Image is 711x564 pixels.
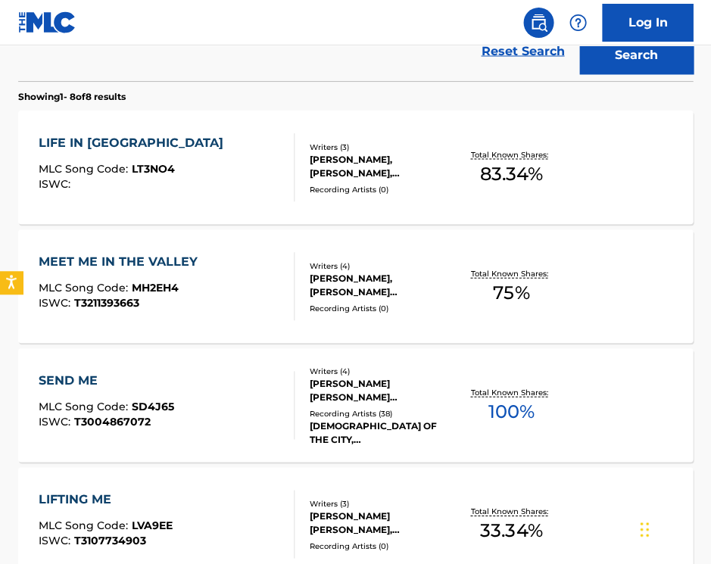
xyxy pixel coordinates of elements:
[39,399,132,413] span: MLC Song Code :
[602,4,693,42] a: Log In
[39,280,132,294] span: MLC Song Code :
[635,491,711,564] iframe: Chat Widget
[39,295,74,309] span: ISWC :
[309,260,455,271] div: Writers ( 4 )
[39,490,173,508] div: LIFTING ME
[18,348,693,462] a: SEND MEMLC Song Code:SD4J65ISWC:T3004867072Writers (4)[PERSON_NAME] [PERSON_NAME] [PERSON_NAME] [...
[132,280,179,294] span: MH2EH4
[39,133,231,151] div: LIFE IN [GEOGRAPHIC_DATA]
[479,160,542,187] span: 83.34 %
[523,8,554,38] a: Public Search
[579,36,693,73] button: Search
[18,89,126,103] p: Showing 1 - 8 of 8 results
[493,279,529,306] span: 75 %
[18,229,693,343] a: MEET ME IN THE VALLEYMLC Song Code:MH2EH4ISWC:T3211393663Writers (4)[PERSON_NAME], [PERSON_NAME] ...
[132,518,173,531] span: LVA9EE
[309,540,455,551] div: Recording Artists ( 0 )
[39,252,205,270] div: MEET ME IN THE VALLEY
[309,302,455,313] div: Recording Artists ( 0 )
[470,505,551,516] p: Total Known Shares:
[470,267,551,279] p: Total Known Shares:
[18,11,76,33] img: MLC Logo
[309,497,455,509] div: Writers ( 3 )
[39,518,132,531] span: MLC Song Code :
[309,141,455,152] div: Writers ( 3 )
[39,371,174,389] div: SEND ME
[74,414,151,428] span: T3004867072
[309,419,455,446] div: [DEMOGRAPHIC_DATA] OF THE CITY, [DEMOGRAPHIC_DATA] OF THE CITY,[PERSON_NAME], CHURCH OF THE CITY,...
[309,376,455,404] div: [PERSON_NAME] [PERSON_NAME] [PERSON_NAME] [PERSON_NAME], [PERSON_NAME]
[74,533,146,547] span: T3107734903
[309,271,455,298] div: [PERSON_NAME], [PERSON_NAME] [PERSON_NAME] [PERSON_NAME], [PERSON_NAME]
[569,14,587,32] img: help
[309,183,455,195] div: Recording Artists ( 0 )
[480,516,542,544] span: 33.34 %
[563,8,593,38] div: Help
[18,111,693,224] a: LIFE IN [GEOGRAPHIC_DATA]MLC Song Code:LT3NO4ISWC:Writers (3)[PERSON_NAME], [PERSON_NAME], [PERSO...
[132,399,174,413] span: SD4J65
[309,365,455,376] div: Writers ( 4 )
[309,407,455,419] div: Recording Artists ( 38 )
[529,14,547,32] img: search
[39,414,74,428] span: ISWC :
[470,386,551,397] p: Total Known Shares:
[473,34,572,67] a: Reset Search
[39,161,132,175] span: MLC Song Code :
[470,148,551,160] p: Total Known Shares:
[640,506,649,552] div: Drag
[309,509,455,536] div: [PERSON_NAME] [PERSON_NAME], [PERSON_NAME], [PERSON_NAME]
[74,295,139,309] span: T3211393663
[39,176,74,190] span: ISWC :
[309,152,455,179] div: [PERSON_NAME], [PERSON_NAME], [PERSON_NAME]
[132,161,175,175] span: LT3NO4
[488,397,534,425] span: 100 %
[39,533,74,547] span: ISWC :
